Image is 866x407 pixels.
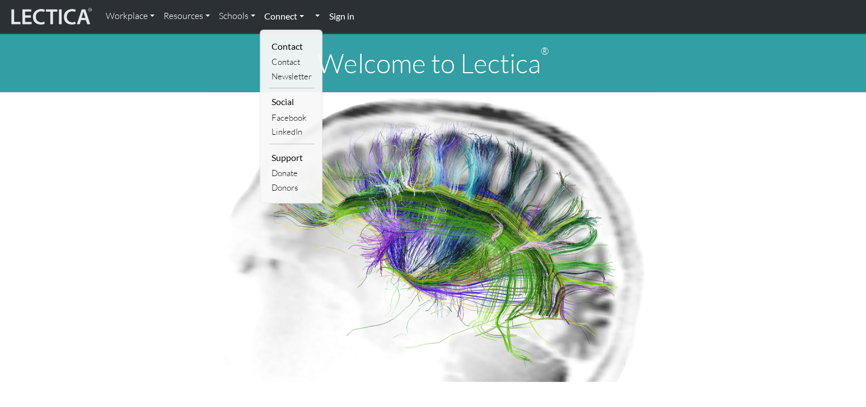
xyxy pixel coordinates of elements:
[269,181,315,195] a: Donors
[269,149,315,167] li: Support
[8,6,92,27] img: lecticalive
[269,37,315,55] li: Contact
[269,69,315,83] a: Newsletter
[269,166,315,180] a: Donate
[269,55,315,69] a: Contact
[269,125,315,139] a: LinkedIn
[269,111,315,125] a: Facebook
[269,93,315,111] li: Social
[101,4,159,28] a: Workplace
[324,4,358,29] a: Sign in
[329,11,354,21] strong: Sign in
[541,45,549,57] sup: ®
[159,4,214,28] a: Resources
[260,4,308,28] a: Connect
[214,4,260,28] a: Schools
[216,92,651,382] img: Human Connectome Project Image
